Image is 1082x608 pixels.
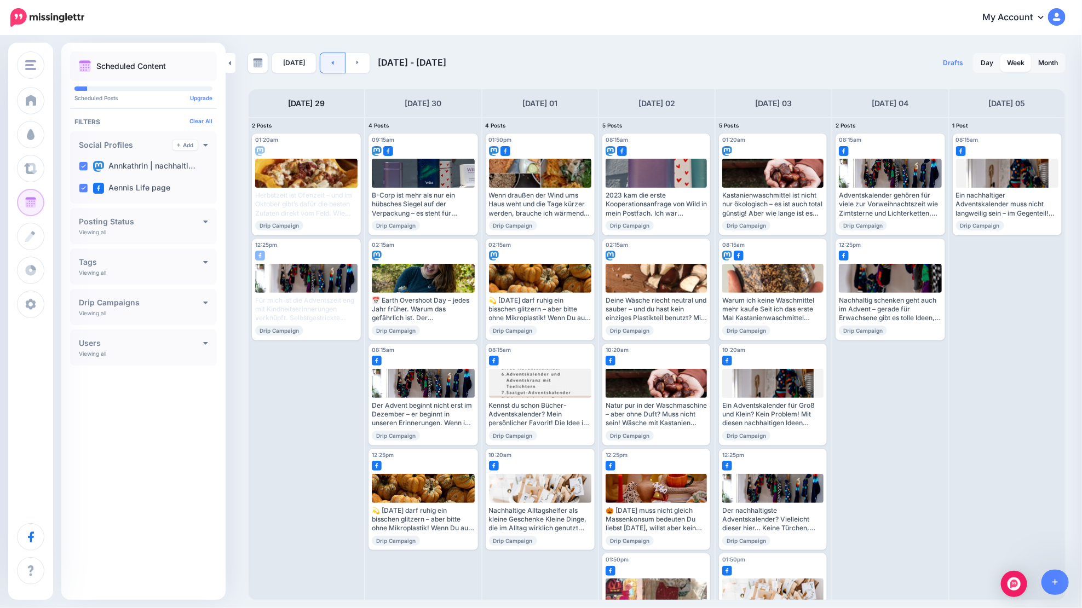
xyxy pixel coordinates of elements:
[79,269,106,276] p: Viewing all
[378,57,446,68] span: [DATE] - [DATE]
[722,241,745,248] span: 08:15am
[606,191,707,218] div: 2023 kam die erste Kooperationsanfrage von Wild in mein Postfach. Ich war neugierig, aber auch sk...
[372,146,382,156] img: mastodon-square.png
[489,191,591,218] div: Wenn draußen der Wind ums Haus weht und die Tage kürzer werden, brauche ich wärmende Gerichte, di...
[606,346,629,353] span: 10:20am
[372,451,394,458] span: 12:25pm
[953,122,969,129] span: 1 Post
[606,251,615,260] img: mastodon-square.png
[522,97,557,110] h4: [DATE] 01
[722,146,732,156] img: mastodon-square.png
[839,136,861,143] span: 08:15am
[369,122,389,129] span: 4 Posts
[1032,54,1064,72] a: Month
[489,431,537,441] span: Drip Campaign
[372,401,474,428] div: Der Advent beginnt nicht erst im Dezember – er beginnt in unseren Erinnerungen. Wenn ich an Adven...
[172,140,198,150] a: Add
[25,60,36,70] img: menu.png
[79,60,91,72] img: calendar.png
[79,229,106,235] p: Viewing all
[606,136,628,143] span: 08:15am
[1000,54,1031,72] a: Week
[839,191,941,218] div: Adventskalender gehören für viele zur Vorweihnachtszeit wie Zimtsterne und Lichterketten. Doch wa...
[255,136,278,143] span: 01:20am
[489,146,499,156] img: mastodon-square.png
[255,241,277,248] span: 12:25pm
[372,431,420,441] span: Drip Campaign
[79,350,106,357] p: Viewing all
[606,221,654,230] span: Drip Campaign
[839,326,887,335] span: Drip Campaign
[383,146,393,156] img: facebook-square.png
[956,221,1004,230] span: Drip Campaign
[79,218,203,225] h4: Posting Status
[943,60,963,66] span: Drafts
[936,53,970,73] a: Drafts
[606,146,615,156] img: mastodon-square.png
[96,62,166,70] p: Scheduled Content
[734,251,744,260] img: facebook-square.png
[93,183,104,194] img: facebook-square.png
[79,141,172,149] h4: Social Profiles
[372,356,382,366] img: facebook-square.png
[722,506,824,533] div: Der nachhaltigste Adventskalender? Vielleicht dieser hier… Keine Türchen, keine Geschenke, keine ...
[606,326,654,335] span: Drip Campaign
[956,146,966,156] img: facebook-square.png
[872,97,909,110] h4: [DATE] 04
[722,251,732,260] img: mastodon-square.png
[722,136,745,143] span: 01:20am
[836,122,856,129] span: 2 Posts
[79,258,203,266] h4: Tags
[255,296,358,323] div: Für mich ist die Adventszeit eng mit Kindheitserinnerungen verknüpft. Selbstgestrickte Mini-Söckc...
[500,146,510,156] img: facebook-square.png
[372,221,420,230] span: Drip Campaign
[971,4,1066,31] a: My Account
[79,339,203,347] h4: Users
[989,97,1026,110] h4: [DATE] 05
[189,118,212,124] a: Clear All
[489,326,537,335] span: Drip Campaign
[606,461,615,471] img: facebook-square.png
[722,296,824,323] div: Warum ich keine Waschmittel mehr kaufe Seit ich das erste Mal Kastanienwaschmittel gemacht habe, ...
[638,97,675,110] h4: [DATE] 02
[489,536,537,546] span: Drip Campaign
[489,241,511,248] span: 02:15am
[722,356,732,366] img: facebook-square.png
[79,299,203,306] h4: Drip Campaigns
[372,536,420,546] span: Drip Campaign
[489,296,591,323] div: 💫 [DATE] darf ruhig ein bisschen glitzern – aber bitte ohne Mikroplastik! Wenn Du auf der Suche n...
[722,326,770,335] span: Drip Campaign
[956,191,1058,218] div: Ein nachhaltiger Adventskalender muss nicht langweilig sein – im Gegenteil! Diese Liste bietet di...
[489,346,511,353] span: 08:15am
[372,191,474,218] div: B-Corp ist mehr als nur ein hübsches Siegel auf der Verpackung – es steht für Unternehmen, die Ve...
[956,136,979,143] span: 08:15am
[606,401,707,428] div: Natur pur in der Waschmaschine – aber ohne Duft? Muss nicht sein! Wäsche mit Kastanien riecht neu...
[372,326,420,335] span: Drip Campaign
[974,54,1000,72] a: Day
[272,53,316,73] a: [DATE]
[606,431,654,441] span: Drip Campaign
[253,58,263,68] img: calendar-grey-darker.png
[372,461,382,471] img: facebook-square.png
[489,356,499,366] img: facebook-square.png
[489,451,512,458] span: 10:20am
[839,146,849,156] img: facebook-square.png
[405,97,441,110] h4: [DATE] 30
[839,221,887,230] span: Drip Campaign
[602,122,623,129] span: 5 Posts
[722,221,770,230] span: Drip Campaign
[486,122,507,129] span: 4 Posts
[722,536,770,546] span: Drip Campaign
[722,191,824,218] div: Kastanienwaschmittel ist nicht nur ökologisch – es ist auch total günstig! Aber wie lange ist es ...
[288,97,325,110] h4: [DATE] 29
[606,536,654,546] span: Drip Campaign
[722,401,824,428] div: Ein Adventskalender für Groß und Klein? Kein Problem! Mit diesen nachhaltigen Ideen gestaltest du...
[606,556,629,563] span: 01:50pm
[489,221,537,230] span: Drip Campaign
[93,183,170,194] label: Aennis Life page
[79,310,106,316] p: Viewing all
[606,506,707,533] div: 🎃 [DATE] muss nicht gleich Massenkonsum bedeuten Du liebst [DATE], willst aber kein schlechtes Ge...
[839,241,861,248] span: 12:25pm
[372,296,474,323] div: 📅 Earth Overshoot Day – jedes Jahr früher. Warum das gefährlich ist. Der Erdüberlastungstag zeigt...
[606,566,615,576] img: facebook-square.png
